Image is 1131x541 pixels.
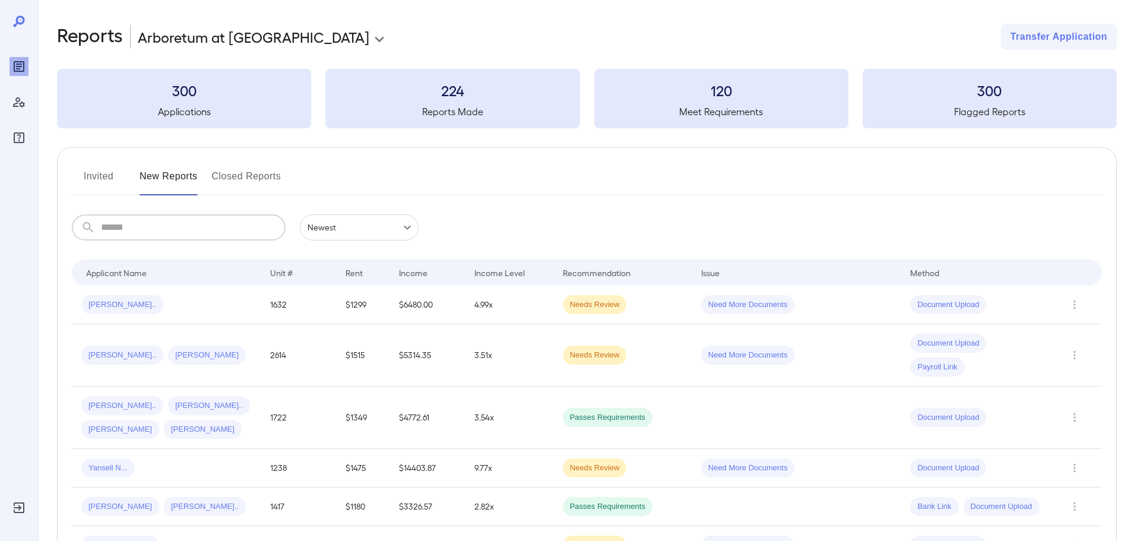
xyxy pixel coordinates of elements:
[910,412,986,423] span: Document Upload
[81,501,159,512] span: [PERSON_NAME]
[336,387,389,449] td: $1349
[72,167,125,195] button: Invited
[594,105,848,119] h5: Meet Requirements
[57,105,311,119] h5: Applications
[863,81,1117,100] h3: 300
[138,27,369,46] p: Arboretum at [GEOGRAPHIC_DATA]
[336,488,389,526] td: $1180
[1065,295,1084,314] button: Row Actions
[81,350,163,361] span: [PERSON_NAME]..
[9,128,28,147] div: FAQ
[9,498,28,517] div: Log Out
[212,167,281,195] button: Closed Reports
[389,324,465,387] td: $5314.35
[336,449,389,488] td: $1475
[81,424,159,435] span: [PERSON_NAME]
[1065,346,1084,365] button: Row Actions
[910,338,986,349] span: Document Upload
[389,387,465,449] td: $4772.61
[389,488,465,526] td: $3326.57
[57,24,123,50] h2: Reports
[164,501,246,512] span: [PERSON_NAME]..
[1001,24,1117,50] button: Transfer Application
[399,265,427,280] div: Income
[81,400,163,412] span: [PERSON_NAME]..
[261,324,336,387] td: 2614
[964,501,1040,512] span: Document Upload
[701,350,795,361] span: Need More Documents
[563,299,627,311] span: Needs Review
[1065,408,1084,427] button: Row Actions
[336,286,389,324] td: $1299
[465,449,553,488] td: 9.77x
[140,167,198,195] button: New Reports
[910,299,986,311] span: Document Upload
[563,350,627,361] span: Needs Review
[1065,497,1084,516] button: Row Actions
[168,350,246,361] span: [PERSON_NAME]
[863,105,1117,119] h5: Flagged Reports
[57,69,1117,128] summary: 300Applications224Reports Made120Meet Requirements300Flagged Reports
[81,463,135,474] span: Yansell N...
[86,265,147,280] div: Applicant Name
[701,265,720,280] div: Issue
[9,57,28,76] div: Reports
[325,81,579,100] h3: 224
[910,362,964,373] span: Payroll Link
[57,81,311,100] h3: 300
[168,400,250,412] span: [PERSON_NAME]..
[261,488,336,526] td: 1417
[474,265,525,280] div: Income Level
[9,93,28,112] div: Manage Users
[563,265,631,280] div: Recommendation
[465,286,553,324] td: 4.99x
[465,387,553,449] td: 3.54x
[910,501,958,512] span: Bank Link
[300,214,419,241] div: Newest
[465,488,553,526] td: 2.82x
[81,299,163,311] span: [PERSON_NAME]..
[261,387,336,449] td: 1722
[336,324,389,387] td: $1515
[389,286,465,324] td: $6480.00
[465,324,553,387] td: 3.51x
[164,424,242,435] span: [PERSON_NAME]
[270,265,293,280] div: Unit #
[261,286,336,324] td: 1632
[261,449,336,488] td: 1238
[1065,458,1084,477] button: Row Actions
[594,81,848,100] h3: 120
[346,265,365,280] div: Rent
[325,105,579,119] h5: Reports Made
[701,463,795,474] span: Need More Documents
[563,412,652,423] span: Passes Requirements
[563,463,627,474] span: Needs Review
[389,449,465,488] td: $14403.87
[910,463,986,474] span: Document Upload
[701,299,795,311] span: Need More Documents
[563,501,652,512] span: Passes Requirements
[910,265,939,280] div: Method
